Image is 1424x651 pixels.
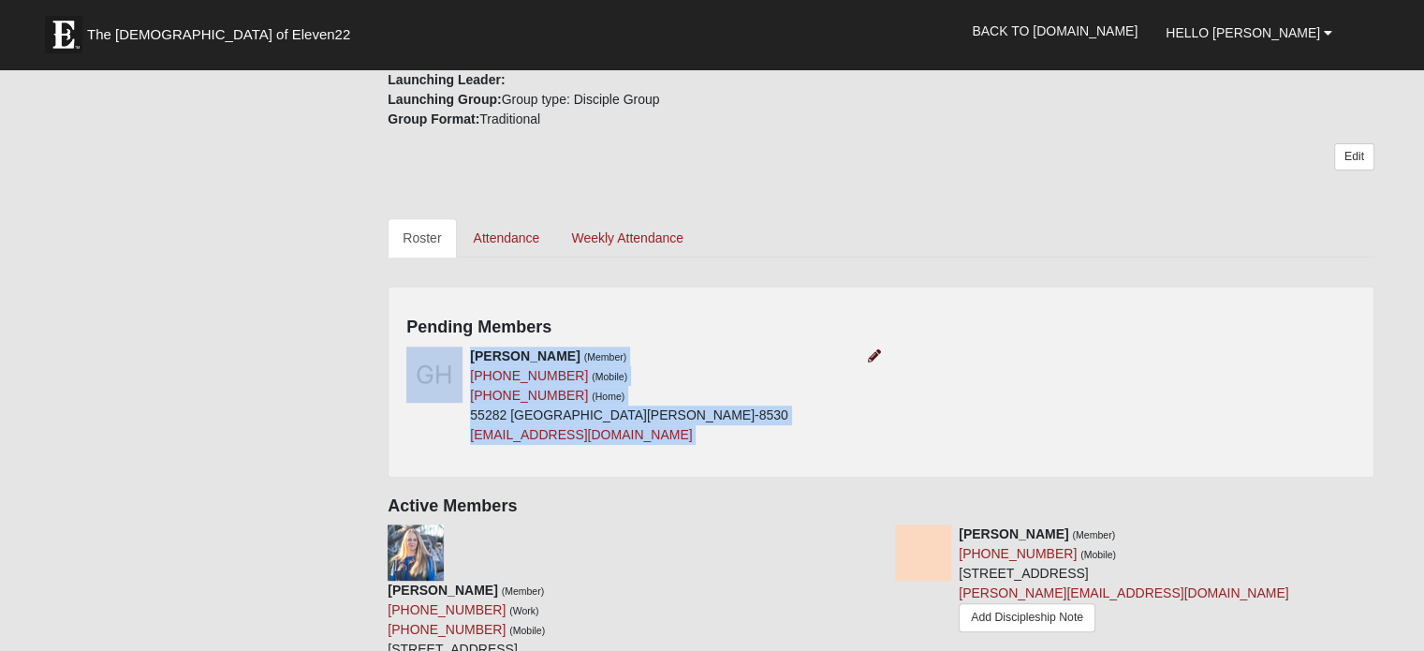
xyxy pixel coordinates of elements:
div: 55282 [GEOGRAPHIC_DATA][PERSON_NAME]-8530 [470,347,788,445]
a: The [DEMOGRAPHIC_DATA] of Eleven22 [36,7,410,53]
small: (Member) [1072,529,1115,540]
small: (Member) [502,585,545,597]
a: [PERSON_NAME][EMAIL_ADDRESS][DOMAIN_NAME] [959,585,1288,600]
small: (Member) [584,351,627,362]
a: Roster [388,218,456,258]
a: [EMAIL_ADDRESS][DOMAIN_NAME] [470,427,692,442]
a: Attendance [459,218,555,258]
strong: [PERSON_NAME] [388,583,497,598]
a: Add Discipleship Note [959,603,1095,632]
a: Hello [PERSON_NAME] [1152,9,1346,56]
strong: Launching Leader: [388,72,505,87]
span: The [DEMOGRAPHIC_DATA] of Eleven22 [87,25,350,44]
a: Weekly Attendance [556,218,698,258]
small: (Home) [592,391,624,402]
strong: Launching Group: [388,92,501,107]
a: Back to [DOMAIN_NAME] [958,7,1152,54]
h4: Pending Members [406,318,1356,338]
small: (Mobile) [1080,549,1116,560]
a: [PHONE_NUMBER] [388,602,506,617]
a: [PHONE_NUMBER] [470,388,588,403]
img: Eleven22 logo [45,16,82,53]
strong: Group Format: [388,111,479,126]
span: Hello [PERSON_NAME] [1166,25,1320,40]
h4: Active Members [388,496,1374,517]
a: [PHONE_NUMBER] [470,368,588,383]
a: Edit [1334,143,1374,170]
strong: [PERSON_NAME] [959,526,1068,541]
a: [PHONE_NUMBER] [959,546,1077,561]
small: (Work) [509,605,538,616]
small: (Mobile) [592,371,627,382]
div: [STREET_ADDRESS] [959,525,1288,639]
strong: [PERSON_NAME] [470,348,580,363]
